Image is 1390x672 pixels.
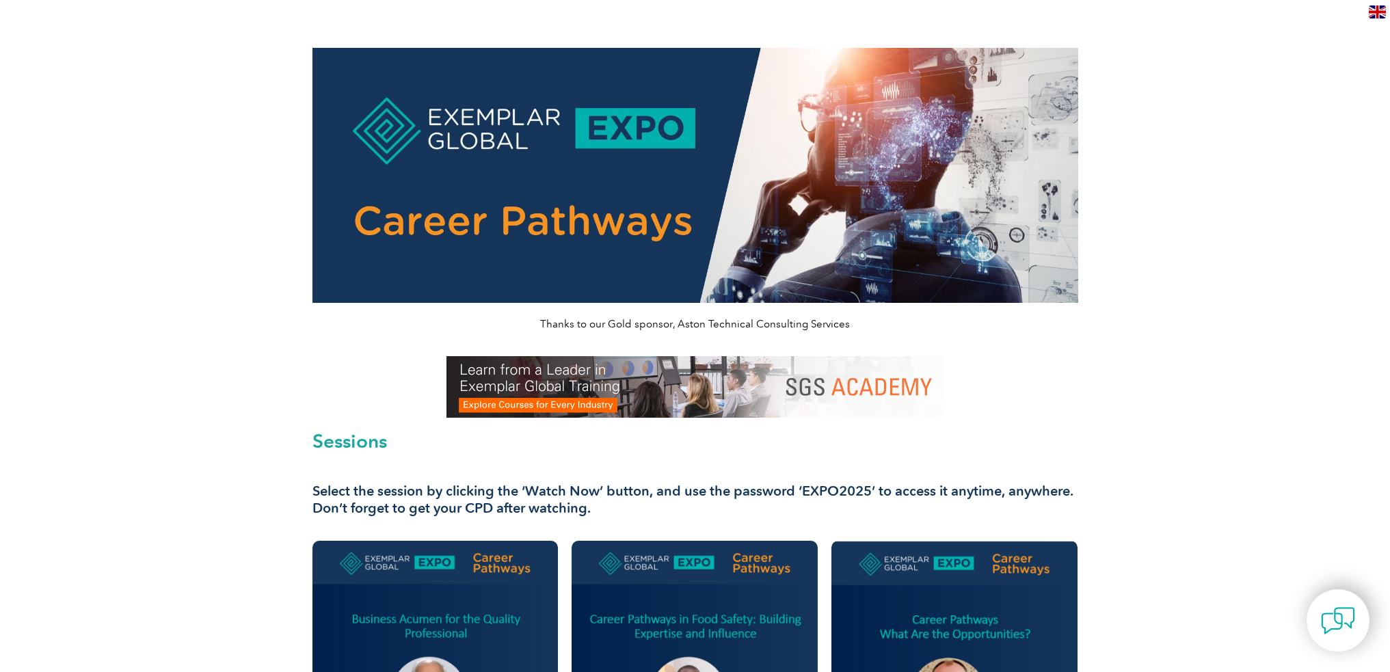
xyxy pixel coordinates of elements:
[1369,5,1386,18] img: en
[446,356,944,418] img: SGS
[1321,604,1355,638] img: contact-chat.png
[312,431,1078,451] h2: Sessions
[312,317,1078,332] p: Thanks to our Gold sponsor, Aston Technical Consulting Services
[312,48,1078,303] img: career pathways
[312,483,1078,517] h3: Select the session by clicking the ‘Watch Now’ button, and use the password ‘EXPO2025’ to access ...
